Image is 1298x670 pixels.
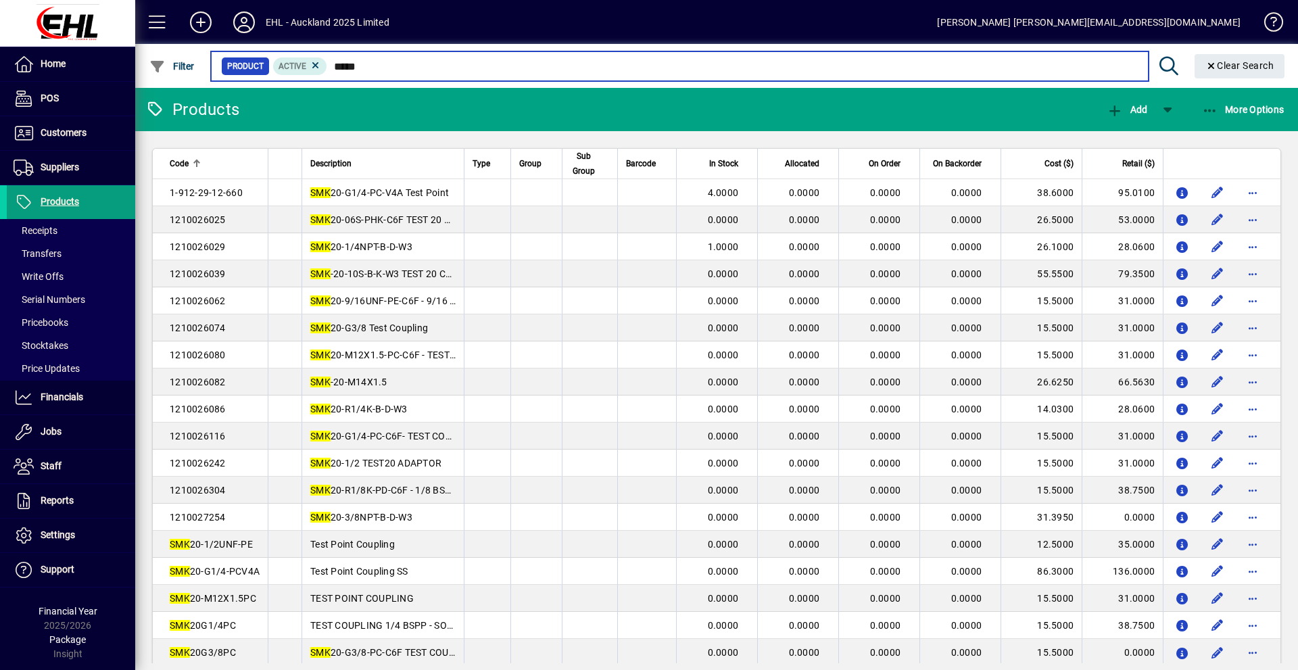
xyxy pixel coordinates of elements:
span: 0.0000 [870,512,901,523]
span: 0.0000 [789,404,820,414]
a: POS [7,82,135,116]
span: 0.0000 [708,458,739,469]
div: EHL - Auckland 2025 Limited [266,11,389,33]
button: Edit [1207,317,1228,339]
em: SMK [310,485,331,496]
a: Customers [7,116,135,150]
em: SMK [170,647,190,658]
span: Type [473,156,490,171]
span: 0.0000 [708,485,739,496]
span: 0.0000 [870,431,901,441]
td: 26.5000 [1001,206,1082,233]
button: More options [1242,344,1264,366]
button: Edit [1207,263,1228,285]
span: 1210026025 [170,214,226,225]
span: 0.0000 [870,350,901,360]
span: 0.0000 [789,214,820,225]
span: Write Offs [14,271,64,282]
td: 28.0600 [1082,396,1163,423]
span: 0.0000 [951,350,982,360]
a: Jobs [7,415,135,449]
span: Customers [41,127,87,138]
a: Staff [7,450,135,483]
a: Serial Numbers [7,288,135,311]
td: 31.0000 [1082,287,1163,314]
span: 0.0000 [789,295,820,306]
span: Home [41,58,66,69]
button: More options [1242,506,1264,528]
span: 0.0000 [951,322,982,333]
td: 15.5000 [1001,477,1082,504]
em: SMK [170,593,190,604]
span: 0.0000 [789,539,820,550]
span: 0.0000 [789,512,820,523]
span: Financial Year [39,606,97,617]
span: Settings [41,529,75,540]
span: On Order [869,156,900,171]
button: More options [1242,317,1264,339]
span: 20-1/2UNF-PE [170,539,253,550]
span: 0.0000 [870,620,901,631]
span: Transfers [14,248,62,259]
button: Edit [1207,533,1228,555]
span: 0.0000 [789,350,820,360]
div: On Backorder [928,156,994,171]
td: 86.3000 [1001,558,1082,585]
span: 0.0000 [870,322,901,333]
td: 31.3950 [1001,504,1082,531]
button: Edit [1207,290,1228,312]
span: 0.0000 [870,268,901,279]
div: [PERSON_NAME] [PERSON_NAME][EMAIL_ADDRESS][DOMAIN_NAME] [937,11,1241,33]
span: 0.0000 [708,647,739,658]
em: SMK [310,268,331,279]
div: Barcode [626,156,668,171]
button: Clear [1195,54,1285,78]
span: Stocktakes [14,340,68,351]
div: Code [170,156,260,171]
td: 15.5000 [1001,612,1082,639]
div: Description [310,156,456,171]
span: 0.0000 [708,593,739,604]
span: 0.0000 [789,241,820,252]
button: More options [1242,425,1264,447]
span: Description [310,156,352,171]
span: 0.0000 [870,566,901,577]
button: More options [1242,588,1264,609]
a: Financials [7,381,135,414]
span: 0.0000 [951,566,982,577]
span: 0.0000 [789,458,820,469]
span: 0.0000 [870,485,901,496]
span: 0.0000 [789,187,820,198]
td: 136.0000 [1082,558,1163,585]
span: On Backorder [933,156,982,171]
td: 38.7500 [1082,612,1163,639]
td: 95.0100 [1082,179,1163,206]
button: More options [1242,398,1264,420]
span: 0.0000 [870,241,901,252]
a: Write Offs [7,265,135,288]
span: 0.0000 [870,295,901,306]
td: 38.6000 [1001,179,1082,206]
em: SMK [310,404,331,414]
span: 0.0000 [870,458,901,469]
span: 0.0000 [708,350,739,360]
button: More options [1242,533,1264,555]
span: 0.0000 [951,458,982,469]
span: 0.0000 [951,241,982,252]
button: More options [1242,371,1264,393]
em: SMK [310,322,331,333]
td: 35.0000 [1082,531,1163,558]
td: 26.1000 [1001,233,1082,260]
span: 0.0000 [951,187,982,198]
button: More options [1242,560,1264,582]
span: Receipts [14,225,57,236]
span: Add [1107,104,1147,115]
mat-chip: Activation Status: Active [273,57,327,75]
button: Edit [1207,642,1228,663]
em: SMK [310,295,331,306]
span: 20-1/4NPT-B-D-W3 [310,241,412,252]
button: More options [1242,263,1264,285]
a: Transfers [7,242,135,265]
span: 0.0000 [708,539,739,550]
span: 1210026082 [170,377,226,387]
